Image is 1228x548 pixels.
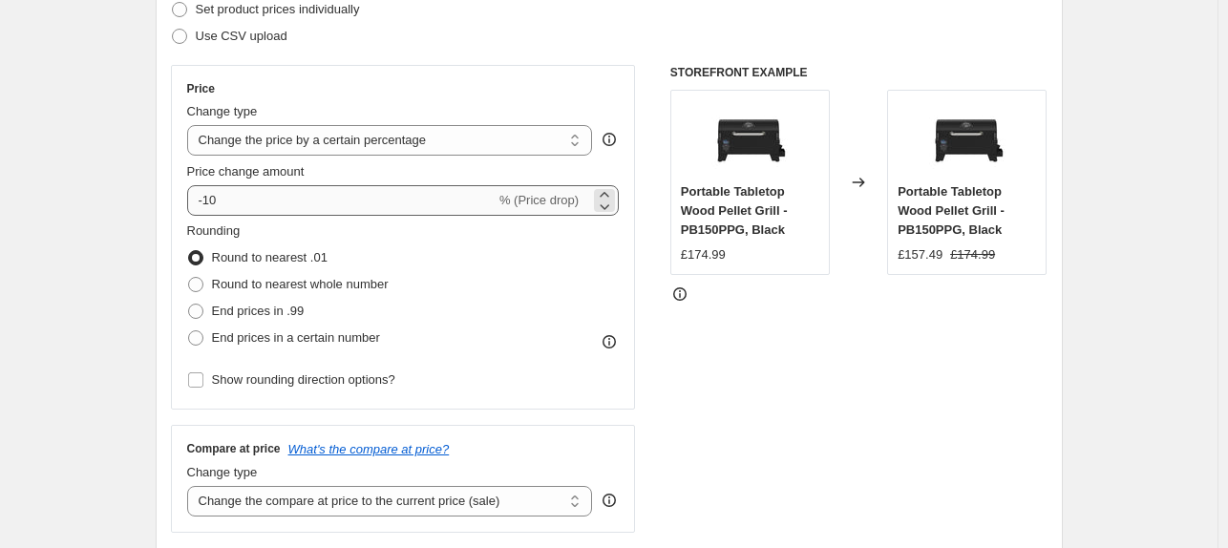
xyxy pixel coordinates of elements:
h6: STOREFRONT EXAMPLE [670,65,1048,80]
span: Portable Tabletop Wood Pellet Grill - PB150PPG, Black [681,184,788,237]
strike: £174.99 [950,245,995,264]
div: help [600,130,619,149]
span: % (Price drop) [499,193,579,207]
span: Round to nearest .01 [212,250,328,264]
span: Use CSV upload [196,29,287,43]
span: Change type [187,104,258,118]
input: -15 [187,185,496,216]
img: dda25eebe8511fe02562f0fe36352ce049d551fd_3fa9e28a-ac59-49b6-8dc6-3de719a529d6_80x.jpg [711,100,788,177]
span: Price change amount [187,164,305,179]
button: What's the compare at price? [288,442,450,456]
img: dda25eebe8511fe02562f0fe36352ce049d551fd_3fa9e28a-ac59-49b6-8dc6-3de719a529d6_80x.jpg [929,100,1006,177]
span: Round to nearest whole number [212,277,389,291]
div: £174.99 [681,245,726,264]
span: Portable Tabletop Wood Pellet Grill - PB150PPG, Black [898,184,1005,237]
span: Set product prices individually [196,2,360,16]
span: End prices in .99 [212,304,305,318]
div: help [600,491,619,510]
span: End prices in a certain number [212,330,380,345]
span: Rounding [187,223,241,238]
h3: Price [187,81,215,96]
div: £157.49 [898,245,942,264]
span: Change type [187,465,258,479]
h3: Compare at price [187,441,281,456]
span: Show rounding direction options? [212,372,395,387]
